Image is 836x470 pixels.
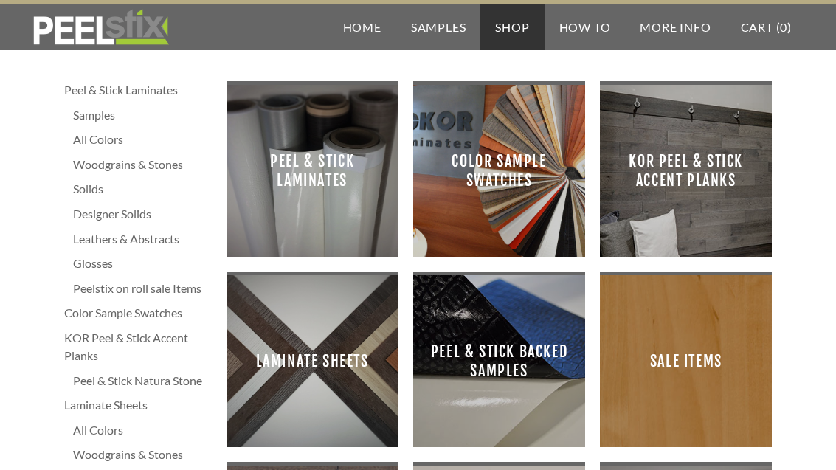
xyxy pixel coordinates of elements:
a: Solids [73,180,212,198]
a: Glosses [73,255,212,272]
a: KOR Peel & Stick Accent Planks [64,329,212,364]
span: Sale Items [612,287,760,435]
a: Designer Solids [73,205,212,223]
a: Woodgrains & Stones [73,446,212,463]
a: Laminate Sheets [64,396,212,414]
span: Peel & Stick Backed Samples [425,287,573,435]
a: Sale Items [600,275,772,447]
a: All Colors [73,131,212,148]
a: Peel & Stick Backed Samples [413,275,585,447]
a: Woodgrains & Stones [73,156,212,173]
a: All Colors [73,421,212,439]
span: 0 [780,20,787,34]
a: Laminate Sheets [227,275,398,447]
span: KOR Peel & Stick Accent Planks [612,97,760,245]
a: Samples [73,106,212,124]
a: Color Sample Swatches [64,304,212,322]
a: Peel & Stick Laminates [64,81,212,99]
a: How To [545,4,626,50]
span: Peel & Stick Laminates [238,97,387,245]
a: Peel & Stick Natura Stone [73,372,212,390]
a: More Info [625,4,725,50]
a: Peelstix on roll sale Items [73,280,212,297]
a: Cart (0) [726,4,806,50]
a: Shop [480,4,544,50]
a: Samples [396,4,481,50]
a: Home [328,4,396,50]
a: Peel & Stick Laminates [227,85,398,257]
span: Laminate Sheets [238,287,387,435]
a: Leathers & Abstracts [73,230,212,248]
span: Color Sample Swatches [425,97,573,245]
img: REFACE SUPPLIES [30,9,172,46]
a: KOR Peel & Stick Accent Planks [600,85,772,257]
a: Color Sample Swatches [413,85,585,257]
